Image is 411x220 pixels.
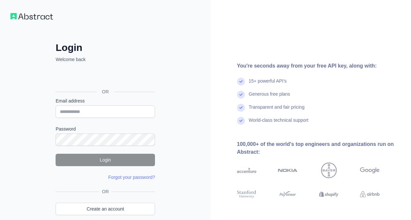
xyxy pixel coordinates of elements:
img: google [360,163,380,178]
label: Password [56,126,155,132]
img: check mark [237,117,245,125]
div: You're seconds away from your free API key, along with: [237,62,401,70]
a: Create an account [56,203,155,215]
span: OR [99,188,111,195]
a: Forgot your password? [108,175,155,180]
img: bayer [321,163,337,178]
span: OR [97,88,114,95]
img: Workflow [10,13,53,20]
label: Email address [56,98,155,104]
button: Login [56,154,155,166]
div: 15+ powerful API's [249,78,287,91]
div: World-class technical support [249,117,309,130]
p: Welcome back [56,56,155,63]
img: check mark [237,91,245,99]
img: stanford university [237,189,257,199]
img: shopify [319,189,339,199]
div: Generous free plans [249,91,290,104]
img: check mark [237,104,245,112]
img: airbnb [360,189,380,199]
div: 100,000+ of the world's top engineers and organizations run on Abstract: [237,140,401,156]
h2: Login [56,42,155,54]
img: accenture [237,163,257,178]
img: nokia [278,163,298,178]
iframe: Schaltfläche „Über Google anmelden“ [52,70,157,84]
div: Transparent and fair pricing [249,104,305,117]
img: payoneer [278,189,298,199]
img: check mark [237,78,245,86]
